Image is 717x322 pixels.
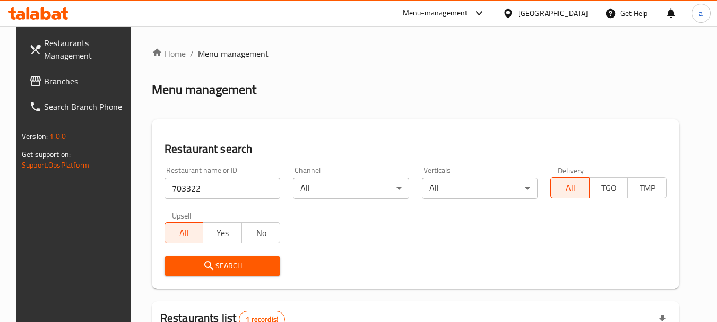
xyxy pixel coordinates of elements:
[203,222,242,243] button: Yes
[21,68,136,94] a: Branches
[44,37,128,62] span: Restaurants Management
[22,129,48,143] span: Version:
[518,7,588,19] div: [GEOGRAPHIC_DATA]
[246,225,277,241] span: No
[165,178,281,199] input: Search for restaurant name or ID..
[555,180,585,196] span: All
[44,100,128,113] span: Search Branch Phone
[632,180,662,196] span: TMP
[422,178,538,199] div: All
[169,225,200,241] span: All
[589,177,628,198] button: TGO
[152,81,256,98] h2: Menu management
[44,75,128,88] span: Branches
[550,177,590,198] button: All
[22,147,71,161] span: Get support on:
[49,129,66,143] span: 1.0.0
[173,259,272,273] span: Search
[594,180,624,196] span: TGO
[152,47,679,60] nav: breadcrumb
[558,167,584,174] label: Delivery
[152,47,186,60] a: Home
[293,178,409,199] div: All
[241,222,281,243] button: No
[21,94,136,119] a: Search Branch Phone
[165,141,667,157] h2: Restaurant search
[190,47,194,60] li: /
[165,222,204,243] button: All
[403,7,468,20] div: Menu-management
[172,212,192,219] label: Upsell
[21,30,136,68] a: Restaurants Management
[198,47,269,60] span: Menu management
[208,225,238,241] span: Yes
[165,256,281,276] button: Search
[22,158,89,172] a: Support.OpsPlatform
[627,177,667,198] button: TMP
[699,7,703,19] span: a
